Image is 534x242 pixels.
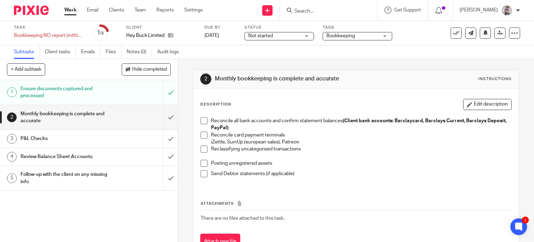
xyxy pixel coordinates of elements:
div: Instructions [478,76,512,82]
a: Settings [184,7,203,14]
span: There are no files attached to this task. [201,216,284,221]
a: Notes (0) [127,45,152,59]
a: Subtasks [14,45,40,59]
div: 2 [200,73,211,85]
h1: Monthly bookkeeping is complete and accurate [215,75,371,83]
a: Audit logs [157,45,184,59]
label: Due by [204,25,236,30]
label: Status [244,25,314,30]
p: [PERSON_NAME] [460,7,498,14]
button: Edit description [463,99,512,110]
span: Hide completed [132,67,167,72]
span: Not started [248,33,273,38]
div: 4 [7,152,17,162]
div: Bookkeeping NO report (mthly) - July [14,32,83,39]
a: Client tasks [45,45,76,59]
p: Send Debtor statements (if applicable) [211,170,512,177]
button: + Add subtask [7,63,45,75]
a: Emails [81,45,100,59]
input: Search [294,8,356,15]
label: Tags [323,25,392,30]
label: Task [14,25,83,30]
p: Reconcile card payment terminals [211,132,512,139]
button: Hide completed [122,63,171,75]
div: 2 [7,112,17,122]
a: Clients [109,7,124,14]
div: 5 [7,173,17,183]
label: Client [126,25,196,30]
a: Team [135,7,146,14]
p: Hey Buck Limited [126,32,164,39]
a: Work [64,7,76,14]
div: 1 [97,29,104,37]
small: /5 [100,31,104,35]
h1: Follow-up with the client on any missing info [21,169,111,187]
img: DBTieDye.jpg [501,5,512,16]
p: Description [200,102,231,107]
div: 1 [7,87,17,97]
h1: P&L Checks [21,133,111,144]
strong: (Client bank accounts: Barclaycard, Barclays Current, Barclays Deposit, PayPal) [211,118,508,130]
p: Reclassifying uncategorised transactions [211,146,512,153]
a: Email [87,7,98,14]
span: Attachments [201,202,234,205]
h1: Monthly bookkeeping is complete and accurate [21,109,111,126]
a: Files [106,45,121,59]
span: Get Support [394,8,421,13]
img: Pixie [14,6,49,15]
div: 1 [522,217,529,224]
span: Bookkeeping [326,33,355,38]
div: 3 [7,134,17,144]
h1: Ensure documents captured and processed [21,84,111,101]
p: iZettle, SumUp (european sales), Patreon [211,139,512,146]
p: Posting unregistered assets [211,160,512,167]
p: Reconcile all bank accounts and confirm statement balances [211,117,512,132]
span: [DATE] [204,33,219,38]
h1: Review Balance Sheet Accounts [21,151,111,162]
a: Reports [156,7,174,14]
